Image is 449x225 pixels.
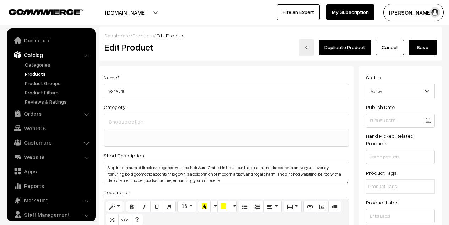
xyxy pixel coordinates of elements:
a: Orders [9,107,93,120]
a: Staff Management [9,208,93,221]
a: Hire an Expert [277,4,320,20]
a: Website [9,151,93,163]
button: Bold (CTRL+B) [126,201,138,212]
button: [DOMAIN_NAME] [80,4,171,21]
img: left-arrow.png [304,46,308,50]
a: Product Groups [23,79,93,87]
span: 16 [181,203,187,209]
a: Marketing [9,194,93,206]
button: Save [409,40,437,55]
span: Edit Product [156,32,185,38]
a: Products [23,70,93,78]
a: Categories [23,61,93,68]
a: COMMMERCE [9,7,71,16]
label: Description [104,188,130,196]
label: Category [104,103,126,111]
a: Reviews & Ratings [23,98,93,105]
img: COMMMERCE [9,9,83,15]
button: Table [284,201,302,212]
button: Video [328,201,341,212]
a: Product Filters [23,89,93,96]
textarea: Step into an aura of timeless elegance with the Noir Aura. Crafted in luxurious black satin and d... [104,162,349,183]
img: user [429,7,440,18]
a: Duplicate Product [319,40,371,55]
input: Product Tags [368,183,430,190]
label: Short Description [104,152,144,159]
button: Background Color [217,201,230,212]
label: Name [104,74,120,81]
label: Hand Picked Related Products [366,132,435,147]
a: Dashboard [9,34,93,47]
label: Publish Date [366,103,395,111]
a: Catalog [9,48,93,61]
button: Link (CTRL+K) [303,201,316,212]
button: Ordered list (CTRL+SHIFT+NUM8) [251,201,264,212]
a: Products [132,32,154,38]
span: Active [366,84,435,98]
a: Reports [9,179,93,192]
label: Status [366,74,381,81]
button: Remove Font Style (CTRL+\) [163,201,176,212]
button: Recent Color [198,201,211,212]
span: Active [366,85,434,98]
a: WebPOS [9,122,93,135]
a: Cancel [376,40,404,55]
a: Dashboard [104,32,130,38]
button: [PERSON_NAME] [383,4,444,21]
div: / / [104,32,437,39]
input: Search products [366,150,435,164]
label: Product Tags [366,169,397,177]
button: Font Size [177,201,196,212]
a: Customers [9,136,93,149]
button: Picture [316,201,329,212]
input: Publish Date [366,114,435,128]
label: Product Label [366,199,398,206]
h2: Edit Product [104,42,237,53]
a: Apps [9,165,93,178]
button: More Color [210,201,218,212]
button: Style [106,201,124,212]
button: Underline (CTRL+U) [150,201,163,212]
button: Italic (CTRL+I) [138,201,151,212]
button: Paragraph [263,201,281,212]
a: My Subscription [326,4,374,20]
button: Unordered list (CTRL+SHIFT+NUM7) [239,201,251,212]
button: More Color [230,201,237,212]
input: Choose option [107,117,346,127]
input: Name [104,84,349,98]
input: Enter Label [366,209,435,223]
